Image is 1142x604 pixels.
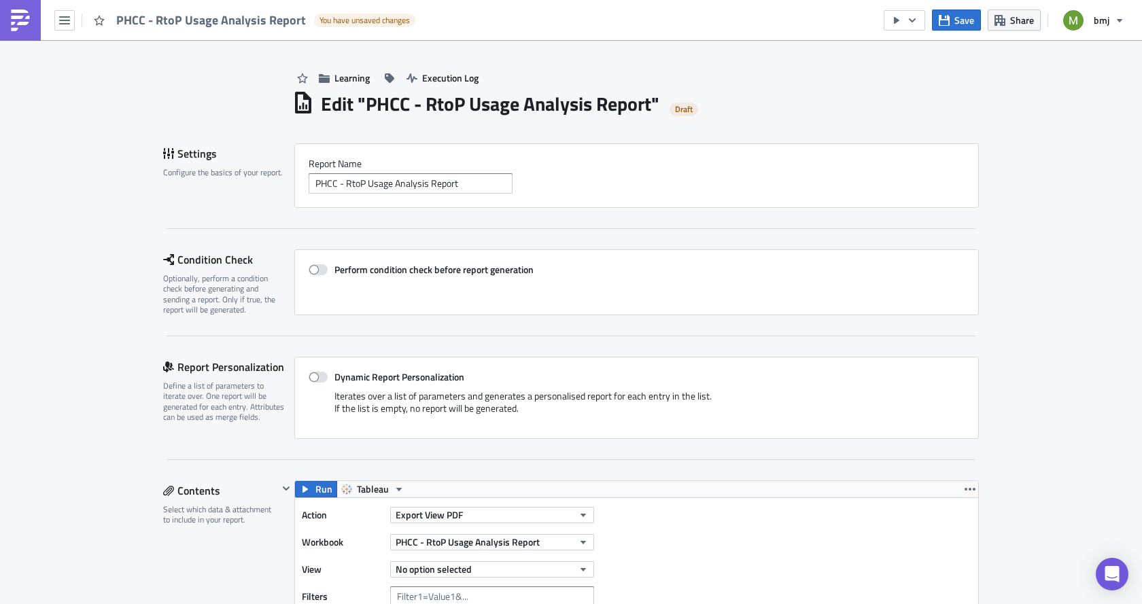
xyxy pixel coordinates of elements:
h1: Edit " PHCC - RtoP Usage Analysis Report " [321,92,659,116]
div: Report Personalization [163,357,294,377]
strong: Dynamic Report Personalization [334,370,464,384]
label: Report Nam﻿e [309,158,965,170]
strong: Perform condition check before report generation [334,262,534,277]
span: PHCC - RtoP Usage Analysis Report [396,535,540,549]
span: Run [315,481,332,497]
button: PHCC - RtoP Usage Analysis Report [390,534,594,550]
div: Open Intercom Messenger [1096,558,1128,590]
span: PHCC - RtoP Usage Analysis Report [116,12,307,28]
div: Define a list of parameters to iterate over. One report will be generated for each entry. Attribu... [163,380,285,423]
div: Contents [163,480,278,501]
img: PushMetrics [10,10,31,31]
button: Execution Log [400,67,485,88]
button: Learning [312,67,377,88]
label: Workbook [302,532,383,552]
button: Save [932,10,981,31]
p: Hi, [5,5,649,16]
button: No option selected [390,561,594,578]
span: No option selected [396,562,472,576]
div: Select which data & attachment to include in your report. [163,504,278,525]
div: Optionally, perform a condition check before generating and sending a report. Only if true, the r... [163,273,285,315]
span: Draft [675,104,693,115]
div: Configure the basics of your report. [163,167,285,177]
p: Note: The report is exported from [GEOGRAPHIC_DATA]. [5,65,649,76]
button: bmj [1055,5,1132,35]
img: Avatar [1062,9,1085,32]
p: Thanks, [5,95,649,106]
div: Condition Check [163,249,294,270]
button: Hide content [278,480,294,497]
span: Export View PDF [396,508,463,522]
button: Run [295,481,337,497]
span: Learning [334,71,370,85]
span: You have unsaved changes [319,15,410,26]
span: Save [954,13,974,27]
button: Export View PDF [390,507,594,523]
button: Tableau [336,481,409,497]
span: bmj [1094,13,1109,27]
div: Iterates over a list of parameters and generates a personalised report for each entry in the list... [309,390,965,425]
span: Execution Log [422,71,479,85]
body: Rich Text Area. Press ALT-0 for help. [5,5,649,136]
label: View [302,559,383,580]
div: Settings [163,143,294,164]
p: Please find attached the monthly PHCC - RtoP Usage Analysis Report. [5,35,649,46]
span: Tableau [357,481,389,497]
span: Share [1010,13,1034,27]
button: Share [988,10,1041,31]
label: Action [302,505,383,525]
